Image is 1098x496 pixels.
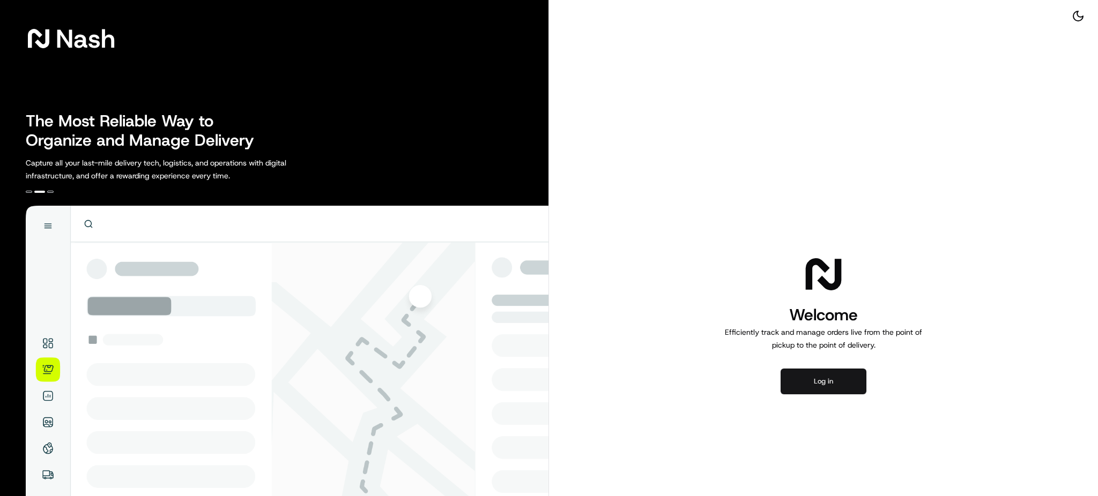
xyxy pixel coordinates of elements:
h1: Welcome [721,304,926,326]
button: Log in [781,369,866,394]
span: Nash [56,28,115,49]
p: Capture all your last-mile delivery tech, logistics, and operations with digital infrastructure, ... [26,156,335,182]
h2: The Most Reliable Way to Organize and Manage Delivery [26,111,266,150]
p: Efficiently track and manage orders live from the point of pickup to the point of delivery. [721,326,926,351]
